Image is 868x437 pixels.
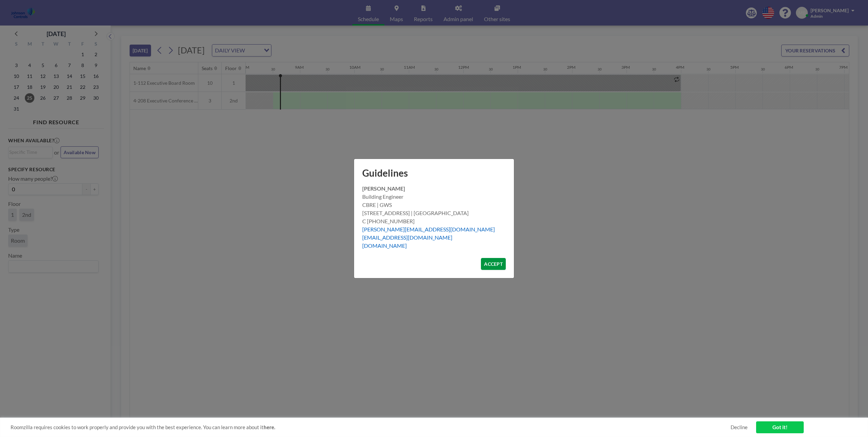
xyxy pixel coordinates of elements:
button: ACCEPT [481,258,506,270]
a: here. [264,424,275,430]
p: Building Engineer [362,193,506,201]
a: [PERSON_NAME][EMAIL_ADDRESS][DOMAIN_NAME] [362,226,495,232]
p: CBRE | GWS [362,201,506,209]
a: Decline [731,424,748,431]
a: [EMAIL_ADDRESS][DOMAIN_NAME] [362,234,452,241]
p: C [PHONE_NUMBER] [362,217,506,225]
h1: Guidelines [354,159,514,184]
a: [DOMAIN_NAME] [362,242,407,249]
strong: [PERSON_NAME] [362,185,405,192]
a: Got it! [756,421,804,433]
p: [STREET_ADDRESS] | [GEOGRAPHIC_DATA] [362,209,506,217]
span: Roomzilla requires cookies to work properly and provide you with the best experience. You can lea... [11,424,731,431]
